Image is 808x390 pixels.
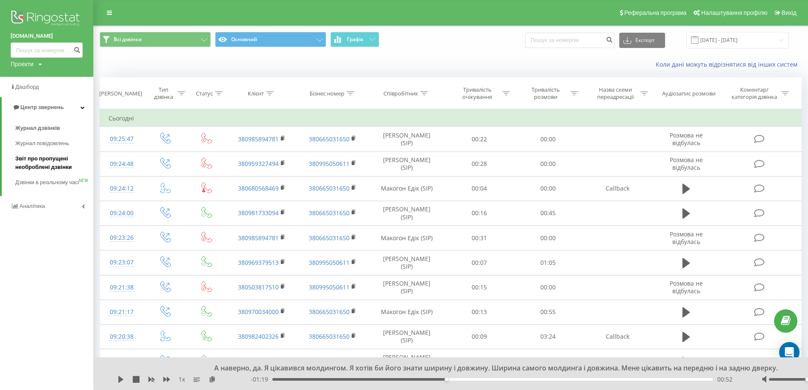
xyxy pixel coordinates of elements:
[215,32,326,47] button: Основний
[368,250,445,275] td: [PERSON_NAME] (SIP)
[15,178,79,187] span: Дзвінки в реальному часі
[15,139,69,148] span: Журнал повідомлень
[368,300,445,324] td: Макогон Едік (SIP)
[717,375,733,384] span: 00:52
[383,90,418,97] div: Співробітник
[514,250,582,275] td: 01:05
[310,90,344,97] div: Бізнес номер
[109,279,135,296] div: 09:21:38
[782,9,797,16] span: Вихід
[11,32,83,40] a: [DOMAIN_NAME]
[238,234,279,242] a: 380985894781
[238,184,279,192] a: 380680568469
[109,353,135,370] div: 09:18:32
[238,308,279,316] a: 380970034000
[238,209,279,217] a: 380981733094
[368,324,445,349] td: [PERSON_NAME] (SIP)
[109,131,135,147] div: 09:25:47
[670,131,703,147] span: Розмова не відбулась
[15,175,93,190] a: Дзвінки в реальному часіNEW
[525,33,615,48] input: Пошук за номером
[309,209,349,217] a: 380665031650
[20,104,64,110] span: Центр звернень
[100,110,802,127] td: Сьогодні
[309,234,349,242] a: 380665031650
[347,36,363,42] span: Графік
[514,300,582,324] td: 00:55
[656,60,802,68] a: Коли дані можуть відрізнятися вiд інших систем
[11,60,34,68] div: Проекти
[238,135,279,143] a: 380985894781
[514,152,582,176] td: 00:00
[445,176,513,201] td: 00:04
[109,254,135,271] div: 09:23:07
[2,97,93,118] a: Центр звернень
[368,349,445,374] td: [PERSON_NAME] (SIP)
[445,127,513,152] td: 00:22
[179,375,185,384] span: 1 x
[445,226,513,250] td: 00:31
[368,201,445,225] td: [PERSON_NAME] (SIP)
[238,258,279,267] a: 380969379513
[582,176,653,201] td: Callback
[114,36,142,43] span: Всі дзвінки
[109,180,135,197] div: 09:24:12
[309,160,349,168] a: 380995050611
[445,349,513,374] td: 00:10
[15,84,39,90] span: Дашборд
[445,152,513,176] td: 00:28
[15,121,93,136] a: Журнал дзвінків
[309,283,349,291] a: 380995050611
[248,90,264,97] div: Клієнт
[109,205,135,222] div: 09:24:00
[368,226,445,250] td: Макогон Едік (SIP)
[109,230,135,246] div: 09:23:26
[99,90,142,97] div: [PERSON_NAME]
[514,176,582,201] td: 00:00
[514,275,582,300] td: 00:00
[109,304,135,320] div: 09:21:17
[151,86,176,101] div: Тип дзвінка
[193,364,792,373] div: А наверно, да. Я цікавився молдингом. Я хотів би його знати ширину і довжину. Ширина самого молди...
[514,226,582,250] td: 00:00
[309,308,349,316] a: 380665031650
[662,90,716,97] div: Аудіозапис розмови
[445,378,448,381] div: Accessibility label
[582,324,653,349] td: Callback
[368,275,445,300] td: [PERSON_NAME] (SIP)
[238,332,279,340] a: 380982402326
[20,203,45,209] span: Аналiтика
[455,86,500,101] div: Тривалість очікування
[309,332,349,340] a: 380665031650
[109,328,135,345] div: 09:20:38
[196,90,213,97] div: Статус
[445,300,513,324] td: 00:13
[730,86,779,101] div: Коментар/категорія дзвінка
[11,42,83,58] input: Пошук за номером
[445,201,513,225] td: 00:16
[15,151,93,175] a: Звіт про пропущені необроблені дзвінки
[109,156,135,172] div: 09:24:48
[779,342,800,362] div: Open Intercom Messenger
[670,230,703,246] span: Розмова не відбулась
[445,324,513,349] td: 00:09
[593,86,638,101] div: Назва схеми переадресації
[15,154,89,171] span: Звіт про пропущені необроблені дзвінки
[238,160,279,168] a: 380959327494
[514,324,582,349] td: 03:24
[100,32,211,47] button: Всі дзвінки
[514,127,582,152] td: 00:00
[523,86,568,101] div: Тривалість розмови
[445,250,513,275] td: 00:07
[368,127,445,152] td: [PERSON_NAME] (SIP)
[514,349,582,374] td: 01:10
[619,33,665,48] button: Експорт
[330,32,379,47] button: Графік
[15,136,93,151] a: Журнал повідомлень
[701,9,767,16] span: Налаштування профілю
[238,283,279,291] a: 380503817510
[670,156,703,171] span: Розмова не відбулась
[368,176,445,201] td: Макогон Едік (SIP)
[309,258,349,267] a: 380995050611
[11,8,83,30] img: Ringostat logo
